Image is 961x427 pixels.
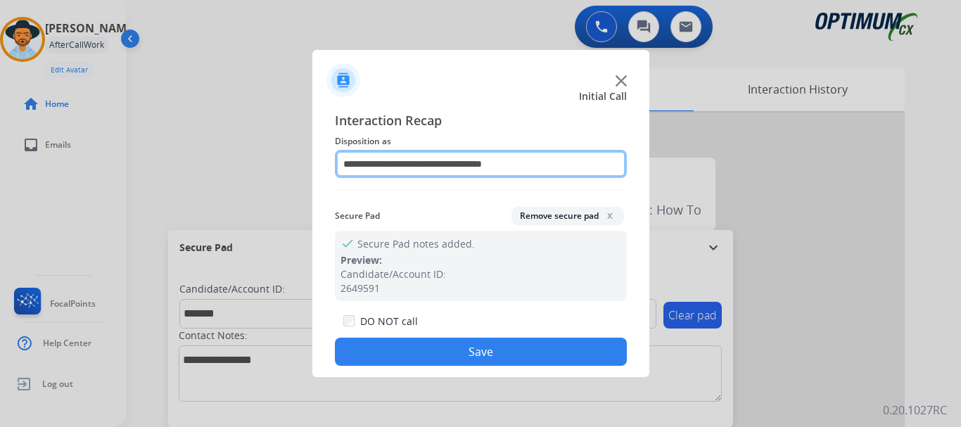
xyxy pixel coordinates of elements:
[335,208,380,224] span: Secure Pad
[326,63,360,97] img: contactIcon
[335,338,627,366] button: Save
[341,236,352,248] mat-icon: check
[335,231,627,301] div: Secure Pad notes added.
[335,110,627,133] span: Interaction Recap
[335,133,627,150] span: Disposition as
[360,314,418,329] label: DO NOT call
[511,207,624,225] button: Remove secure padx
[604,210,616,221] span: x
[341,267,621,295] div: Candidate/Account ID: 2649591
[579,89,627,103] span: Initial Call
[341,253,382,267] span: Preview:
[335,189,627,190] img: contact-recap-line.svg
[883,402,947,419] p: 0.20.1027RC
